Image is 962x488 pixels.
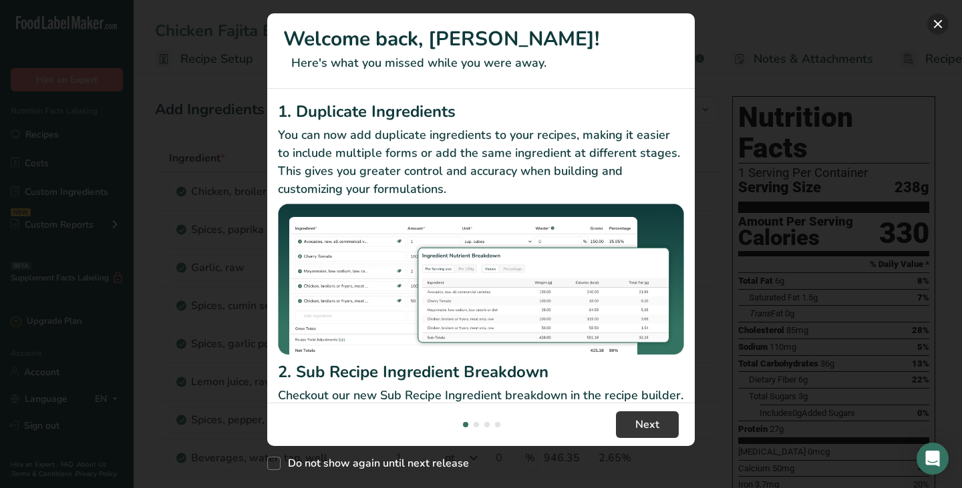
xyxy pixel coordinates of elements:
[635,417,659,433] span: Next
[278,99,684,124] h2: 1. Duplicate Ingredients
[283,54,679,72] p: Here's what you missed while you were away.
[278,126,684,198] p: You can now add duplicate ingredients to your recipes, making it easier to include multiple forms...
[917,443,949,475] div: Open Intercom Messenger
[283,24,679,54] h1: Welcome back, [PERSON_NAME]!
[278,387,684,441] p: Checkout our new Sub Recipe Ingredient breakdown in the recipe builder. You can now see your Reci...
[281,457,469,470] span: Do not show again until next release
[278,360,684,384] h2: 2. Sub Recipe Ingredient Breakdown
[278,204,684,355] img: Duplicate Ingredients
[616,411,679,438] button: Next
